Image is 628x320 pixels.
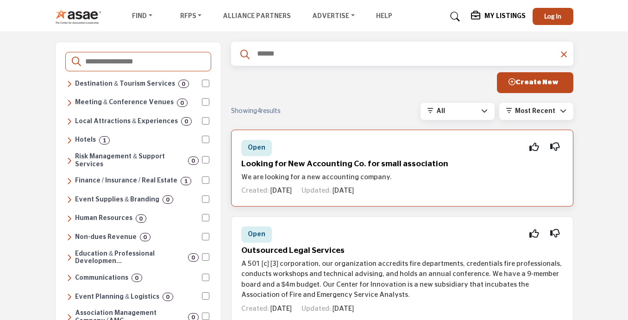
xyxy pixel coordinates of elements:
b: 0 [135,275,138,281]
img: site Logo [55,9,107,24]
button: Create New [497,72,573,93]
b: 1 [184,178,188,184]
div: 0 Results For Human Resources [136,214,146,223]
div: 0 Results For Local Attractions & Experiences [181,117,192,125]
input: Select Local Attractions & Experiences [202,117,209,125]
h6: Financial management, accounting, insurance, banking, payroll, and real estate services to help o... [75,177,177,185]
a: Advertise [306,10,361,23]
div: 0 Results For Destination & Tourism Services [178,80,189,88]
b: 0 [192,157,195,164]
b: 0 [166,196,170,203]
b: 0 [144,234,147,240]
h6: Entertainment, cultural, and recreational destinations that enhance visitor experiences, includin... [75,118,178,125]
i: Interested [529,233,539,234]
div: 0 Results For Communications [132,274,142,282]
i: Not Interested [550,233,560,234]
b: 0 [181,100,184,106]
span: Most Recent [515,108,555,114]
div: 0 Results For Risk Management & Support Services [188,157,199,165]
h6: Services and solutions for employee management, benefits, recruiting, compliance, and workforce d... [75,214,132,222]
input: Select Risk Management & Support Services [202,156,209,163]
button: Log In [533,8,573,25]
h5: My Listings [484,12,526,20]
input: Select Education & Professional Development [202,253,209,261]
span: Open [248,231,265,238]
span: All [436,108,445,114]
span: 4 [257,108,261,114]
span: Open [248,144,265,151]
h6: Programs like affinity partnerships, sponsorships, and other revenue-generating opportunities tha... [75,233,137,241]
a: Help [376,13,392,19]
a: Search [441,9,466,24]
input: Select Event Supplies & Branding [202,195,209,203]
h6: Event planning, venue selection, and on-site management for meetings, conferences, and tradeshows. [75,293,159,301]
b: 0 [139,215,143,222]
a: RFPs [174,10,208,23]
span: Updated: [301,187,331,194]
div: 0 Results For Meeting & Conference Venues [177,99,188,107]
span: Updated: [301,305,331,312]
div: Showing results [231,107,334,116]
h6: Organizations and services that promote travel, tourism, and local attractions, including visitor... [75,80,175,88]
span: Created: [241,305,269,312]
input: Select Non-dues Revenue [202,233,209,240]
h6: Facilities and spaces designed for business meetings, conferences, and events. [75,99,174,107]
div: 1 Results For Hotels [99,136,110,144]
b: 0 [182,81,185,87]
b: 0 [166,294,170,300]
span: [DATE] [270,305,292,312]
span: [DATE] [333,305,354,312]
input: Select Hotels [202,136,209,143]
div: 0 Results For Event Planning & Logistics [163,293,173,301]
h6: Accommodations ranging from budget to luxury, offering lodging, amenities, and services tailored ... [75,136,96,144]
b: 1 [103,137,106,144]
span: Created: [241,187,269,194]
h6: Services for cancellation insurance and transportation solutions. [75,153,185,169]
div: 1 Results For Finance / Insurance / Real Estate [181,177,191,185]
input: Select Event Planning & Logistics [202,292,209,300]
span: [DATE] [333,187,354,194]
input: Select Communications [202,274,209,281]
div: My Listings [471,11,526,22]
h5: Outsourced Legal Services [241,246,563,256]
a: Find [126,10,159,23]
h6: Services for messaging, public relations, video production, webinars, and content management to e... [75,274,128,282]
input: Select Destination & Tourism Services [202,80,209,87]
input: Select Association Management Company (AMC) [202,313,209,320]
a: Alliance Partners [223,13,291,19]
span: Log In [544,12,561,20]
input: Select Meeting & Conference Venues [202,98,209,106]
div: 0 Results For Education & Professional Development [188,253,199,262]
span: Create New [509,79,559,86]
h6: Training, certification, career development, and learning solutions to enhance skills, engagement... [75,250,185,266]
h6: Customized event materials such as badges, branded merchandise, lanyards, and photography service... [75,196,159,204]
div: 0 Results For Non-dues Revenue [140,233,151,241]
input: Select Human Resources [202,214,209,221]
b: 0 [185,118,188,125]
p: We are looking for a new accounting company. [241,172,563,183]
b: 0 [192,254,195,261]
div: 0 Results For Event Supplies & Branding [163,195,173,204]
span: [DATE] [270,187,292,194]
p: A 501 [c] [3] corporation, our organization accredits fire departments, credentials fire professi... [241,259,563,301]
input: Search Categories [84,56,205,68]
h5: Looking for New Accounting Co. for small association [241,159,563,169]
input: Select Finance / Insurance / Real Estate [202,176,209,184]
